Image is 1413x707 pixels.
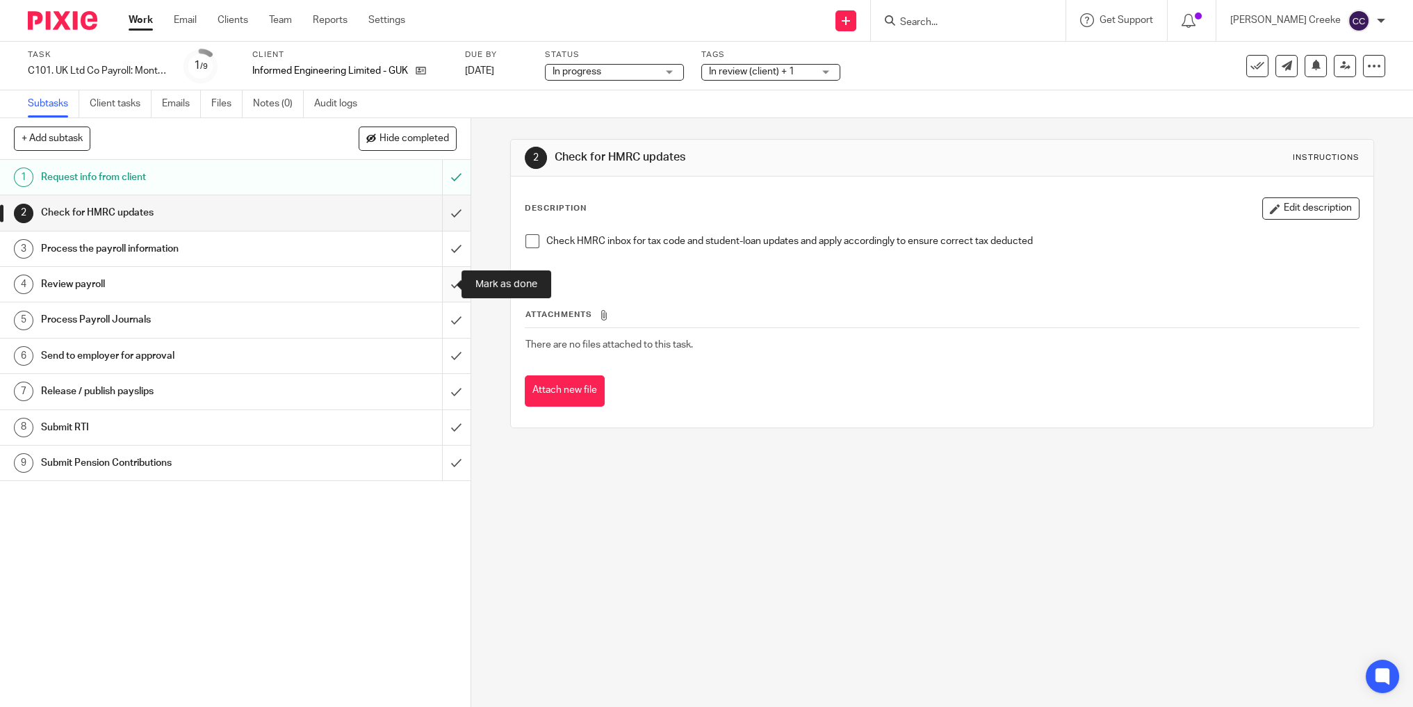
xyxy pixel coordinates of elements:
[253,90,304,117] a: Notes (0)
[525,203,587,214] p: Description
[14,239,33,259] div: 3
[379,133,449,145] span: Hide completed
[194,58,208,74] div: 1
[1100,15,1153,25] span: Get Support
[129,13,153,27] a: Work
[709,67,794,76] span: In review (client) + 1
[1230,13,1341,27] p: [PERSON_NAME] Creeke
[1293,152,1359,163] div: Instructions
[174,13,197,27] a: Email
[14,168,33,187] div: 1
[252,64,409,78] p: Informed Engineering Limited - GUK2498
[701,49,840,60] label: Tags
[218,13,248,27] a: Clients
[28,64,167,78] div: C101. UK Ltd Co Payroll: Monthly
[359,127,457,150] button: Hide completed
[14,275,33,294] div: 4
[14,453,33,473] div: 9
[525,147,547,169] div: 2
[465,66,494,76] span: [DATE]
[28,11,97,30] img: Pixie
[525,311,592,318] span: Attachments
[525,340,693,350] span: There are no files attached to this task.
[41,202,299,223] h1: Check for HMRC updates
[41,309,299,330] h1: Process Payroll Journals
[14,311,33,330] div: 5
[546,234,1358,248] p: Check HMRC inbox for tax code and student-loan updates and apply accordingly to ensure correct ta...
[368,13,405,27] a: Settings
[200,63,208,70] small: /9
[269,13,292,27] a: Team
[1262,197,1359,220] button: Edit description
[899,17,1024,29] input: Search
[41,381,299,402] h1: Release / publish payslips
[252,49,448,60] label: Client
[14,346,33,366] div: 6
[555,150,972,165] h1: Check for HMRC updates
[545,49,684,60] label: Status
[1348,10,1370,32] img: svg%3E
[28,90,79,117] a: Subtasks
[90,90,152,117] a: Client tasks
[465,49,528,60] label: Due by
[14,204,33,223] div: 2
[41,346,299,366] h1: Send to employer for approval
[211,90,243,117] a: Files
[28,49,167,60] label: Task
[41,238,299,259] h1: Process the payroll information
[41,453,299,473] h1: Submit Pension Contributions
[14,127,90,150] button: + Add subtask
[14,382,33,401] div: 7
[314,90,368,117] a: Audit logs
[525,375,605,407] button: Attach new file
[162,90,201,117] a: Emails
[41,167,299,188] h1: Request info from client
[41,274,299,295] h1: Review payroll
[14,418,33,437] div: 8
[313,13,348,27] a: Reports
[41,417,299,438] h1: Submit RTI
[553,67,601,76] span: In progress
